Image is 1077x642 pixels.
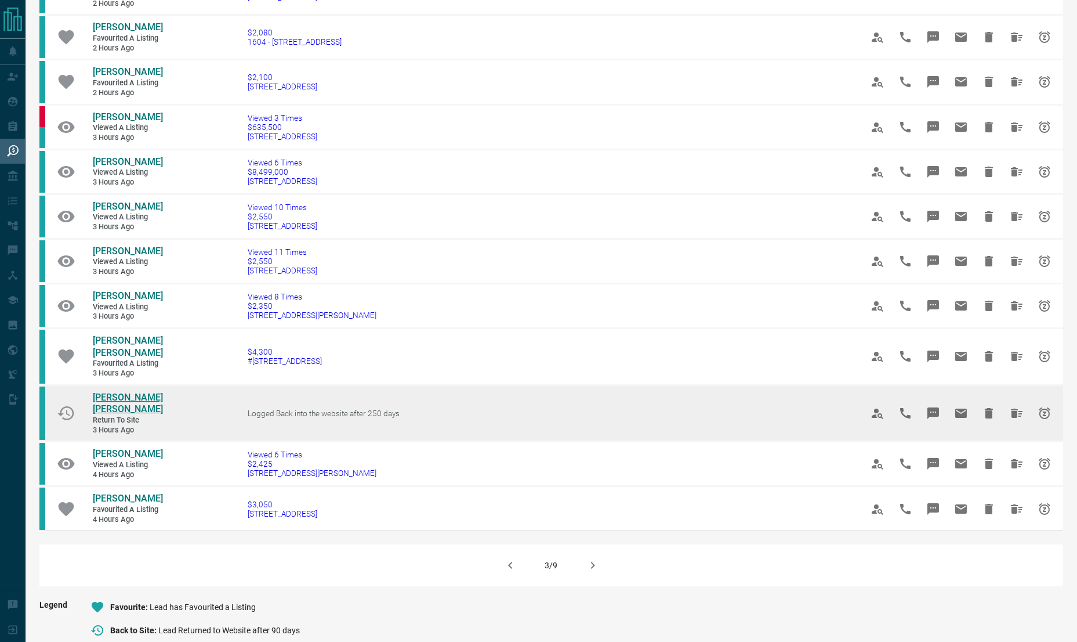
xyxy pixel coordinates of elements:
div: condos.ca [39,16,45,58]
span: 4 hours ago [93,515,162,525]
span: Call [891,342,919,370]
span: Message [919,113,947,141]
span: Favourite [110,603,150,612]
span: 2 hours ago [93,44,162,53]
a: [PERSON_NAME] [93,21,162,34]
span: View Profile [864,23,891,51]
a: [PERSON_NAME] [93,66,162,78]
span: View Profile [864,450,891,478]
span: [STREET_ADDRESS] [248,221,317,230]
span: View Profile [864,292,891,320]
a: [PERSON_NAME] [PERSON_NAME] [93,335,162,359]
span: View Profile [864,342,891,370]
span: Snooze [1031,450,1058,478]
span: Email [947,342,975,370]
span: 3 hours ago [93,369,162,378]
span: Call [891,399,919,427]
span: Email [947,399,975,427]
span: [PERSON_NAME] [PERSON_NAME] [93,392,163,415]
span: 1604 - [STREET_ADDRESS] [248,37,342,46]
span: Lead Returned to Website after 90 days [158,626,300,635]
span: Hide All from Katrina Camille Baluyot [1003,342,1031,370]
span: Call [891,292,919,320]
span: Hide [975,158,1003,186]
span: [STREET_ADDRESS][PERSON_NAME] [248,311,376,320]
div: condos.ca [39,127,45,148]
span: Snooze [1031,113,1058,141]
span: Email [947,247,975,275]
a: $3,050[STREET_ADDRESS] [248,500,317,518]
span: $3,050 [248,500,317,509]
a: [PERSON_NAME] [93,246,162,258]
span: [PERSON_NAME] [93,66,163,77]
span: Viewed a Listing [93,460,162,470]
span: Hide All from Sarah Abdu [1003,23,1031,51]
span: Call [891,495,919,523]
span: Hide All from Mohini Narayan [1003,450,1031,478]
span: Favourited a Listing [93,505,162,515]
span: Hide [975,68,1003,96]
span: $2,550 [248,212,317,221]
span: Hide All from Léa Tournois [1003,203,1031,230]
a: [PERSON_NAME] [PERSON_NAME] [93,392,162,416]
span: View Profile [864,247,891,275]
span: Snooze [1031,203,1058,230]
a: [PERSON_NAME] [93,156,162,168]
span: Email [947,158,975,186]
span: Call [891,23,919,51]
a: [PERSON_NAME] [93,493,162,505]
span: Message [919,450,947,478]
a: Viewed 8 Times$2,350[STREET_ADDRESS][PERSON_NAME] [248,292,376,320]
a: Viewed 6 Times$8,499,000[STREET_ADDRESS] [248,158,317,186]
span: #[STREET_ADDRESS] [248,356,322,366]
span: Hide [975,399,1003,427]
span: [STREET_ADDRESS] [248,509,317,518]
span: [STREET_ADDRESS][PERSON_NAME] [248,468,376,478]
span: 2 hours ago [93,88,162,98]
span: Viewed 8 Times [248,292,376,301]
span: Viewed 6 Times [248,450,376,459]
span: 3 hours ago [93,178,162,187]
a: [PERSON_NAME] [93,290,162,302]
div: condos.ca [39,285,45,327]
span: [STREET_ADDRESS] [248,176,317,186]
span: Hide [975,203,1003,230]
span: Hide [975,23,1003,51]
span: Viewed 3 Times [248,113,317,122]
span: Snooze [1031,399,1058,427]
span: $2,550 [248,257,317,266]
span: Hide [975,450,1003,478]
span: Viewed a Listing [93,302,162,312]
span: Message [919,23,947,51]
span: Snooze [1031,247,1058,275]
a: Viewed 3 Times$635,500[STREET_ADDRESS] [248,113,317,141]
a: [PERSON_NAME] [93,201,162,213]
span: View Profile [864,68,891,96]
span: Email [947,495,975,523]
span: Hide All from OMER FATIWALA [1003,158,1031,186]
a: Viewed 11 Times$2,550[STREET_ADDRESS] [248,247,317,275]
span: Call [891,247,919,275]
div: property.ca [39,106,45,127]
span: Viewed a Listing [93,212,162,222]
div: condos.ca [39,61,45,103]
span: Message [919,68,947,96]
div: condos.ca [39,330,45,384]
span: Viewed 11 Times [248,247,317,257]
div: condos.ca [39,151,45,193]
span: Hide All from Léa Tournois [1003,247,1031,275]
a: $2,0801604 - [STREET_ADDRESS] [248,28,342,46]
span: [PERSON_NAME] [93,21,163,33]
div: condos.ca [39,387,45,441]
span: Hide [975,113,1003,141]
span: Back to Site [110,626,158,635]
span: [PERSON_NAME] [93,493,163,504]
span: [PERSON_NAME] [93,111,163,122]
span: Call [891,450,919,478]
span: [STREET_ADDRESS] [248,132,317,141]
span: 3 hours ago [93,312,162,322]
span: Hide [975,495,1003,523]
span: View Profile [864,158,891,186]
span: Viewed a Listing [93,168,162,178]
div: condos.ca [39,240,45,282]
